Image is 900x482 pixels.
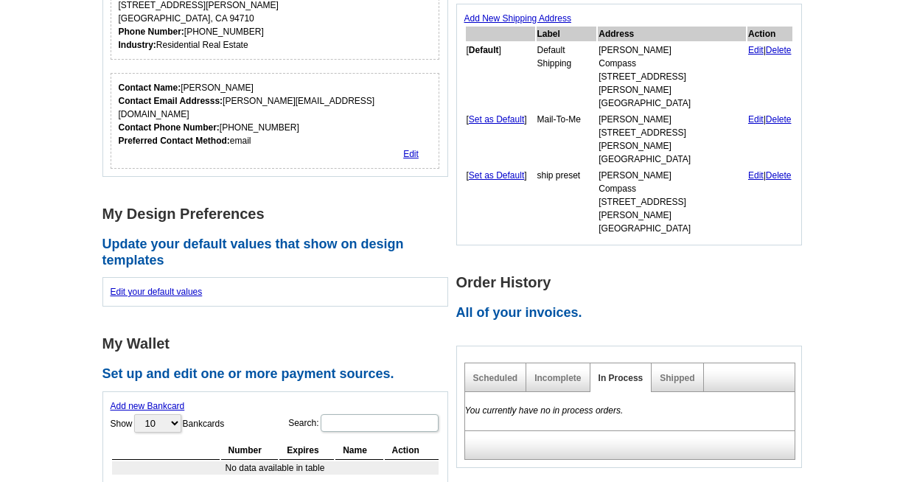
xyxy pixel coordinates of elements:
h1: My Wallet [102,336,456,352]
select: ShowBankcards [134,414,181,433]
b: Default [469,45,499,55]
td: [ ] [466,112,535,167]
strong: Contact Phone Number: [119,122,220,133]
a: Add new Bankcard [111,401,185,411]
a: Edit your default values [111,287,203,297]
th: Label [537,27,597,41]
a: Delete [766,45,792,55]
a: In Process [599,373,643,383]
td: | [747,112,792,167]
div: Who should we contact regarding order issues? [111,73,440,169]
a: Set as Default [469,114,524,125]
a: Edit [403,149,419,159]
h2: All of your invoices. [456,305,810,321]
strong: Industry: [119,40,156,50]
strong: Contact Email Addresss: [119,96,223,106]
label: Search: [288,413,439,433]
iframe: LiveChat chat widget [605,139,900,482]
td: Mail-To-Me [537,112,597,167]
td: No data available in table [112,461,439,475]
label: Show Bankcards [111,413,225,434]
a: Scheduled [473,373,518,383]
h2: Update your default values that show on design templates [102,237,456,268]
h2: Set up and edit one or more payment sources. [102,366,456,383]
a: Set as Default [469,170,524,181]
td: ship preset [537,168,597,236]
a: Edit [748,45,764,55]
em: You currently have no in process orders. [465,405,624,416]
th: Number [221,441,279,460]
td: [PERSON_NAME] Compass [STREET_ADDRESS][PERSON_NAME] [GEOGRAPHIC_DATA] [598,168,746,236]
th: Address [598,27,746,41]
input: Search: [321,414,439,432]
td: [PERSON_NAME] [STREET_ADDRESS][PERSON_NAME] [GEOGRAPHIC_DATA] [598,112,746,167]
h1: My Design Preferences [102,206,456,222]
td: Default Shipping [537,43,597,111]
th: Expires [279,441,334,460]
th: Name [335,441,383,460]
a: Edit [748,114,764,125]
td: [PERSON_NAME] Compass [STREET_ADDRESS][PERSON_NAME] [GEOGRAPHIC_DATA] [598,43,746,111]
a: Incomplete [534,373,581,383]
div: [PERSON_NAME] [PERSON_NAME][EMAIL_ADDRESS][DOMAIN_NAME] [PHONE_NUMBER] email [119,81,432,147]
strong: Phone Number: [119,27,184,37]
th: Action [747,27,792,41]
th: Action [385,441,439,460]
td: | [747,43,792,111]
a: Add New Shipping Address [464,13,571,24]
a: Delete [766,114,792,125]
strong: Contact Name: [119,83,181,93]
td: [ ] [466,168,535,236]
strong: Preferred Contact Method: [119,136,230,146]
h1: Order History [456,275,810,290]
td: [ ] [466,43,535,111]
